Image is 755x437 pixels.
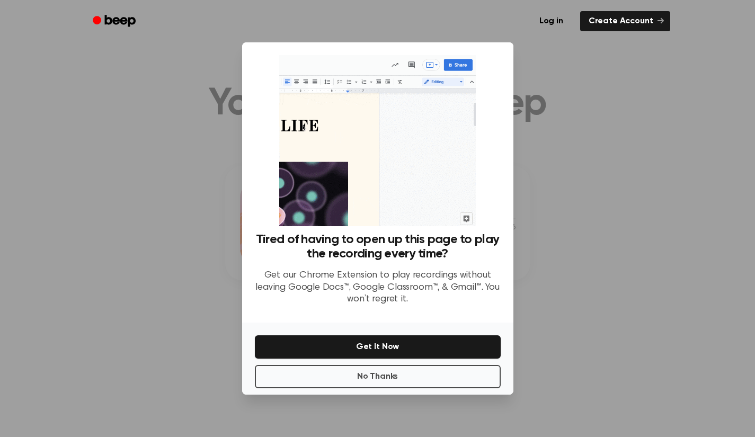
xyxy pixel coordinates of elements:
[580,11,670,31] a: Create Account
[85,11,145,32] a: Beep
[279,55,476,226] img: Beep extension in action
[255,335,501,359] button: Get It Now
[255,233,501,261] h3: Tired of having to open up this page to play the recording every time?
[255,270,501,306] p: Get our Chrome Extension to play recordings without leaving Google Docs™, Google Classroom™, & Gm...
[255,365,501,388] button: No Thanks
[529,9,574,33] a: Log in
